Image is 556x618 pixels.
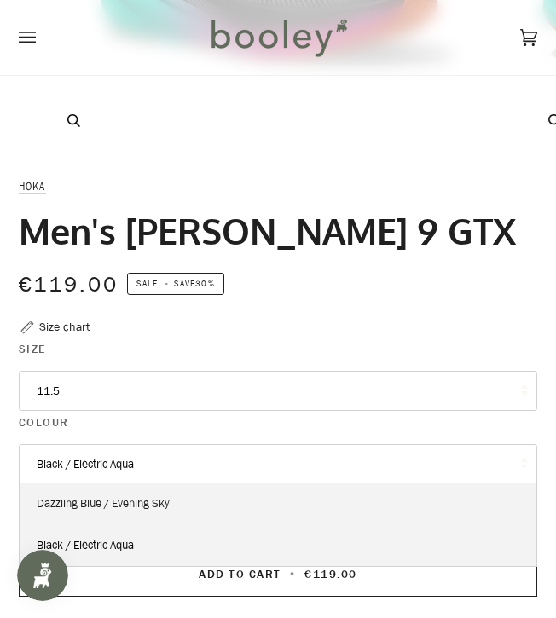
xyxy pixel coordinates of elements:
span: 30% [195,277,214,290]
span: Add to Cart [199,566,281,582]
h1: Men's [PERSON_NAME] 9 GTX [19,209,516,253]
span: Save [127,273,224,295]
a: Dazzling Blue / Evening Sky [20,483,537,524]
a: Black / Electric Aqua [20,525,537,566]
button: Add to Cart • €119.00 [19,551,538,597]
img: Booley [204,13,353,62]
iframe: Button to open loyalty program pop-up [17,550,68,601]
span: €119.00 [304,566,356,582]
span: €119.00 [19,270,119,298]
span: Colour [19,414,69,431]
div: Size chart [39,318,90,336]
button: 11.5 [19,371,538,412]
span: Black / Electric Aqua [37,537,134,553]
em: • [160,277,174,290]
span: • [285,566,301,582]
span: Sale [136,277,158,290]
span: Size [19,341,46,358]
button: Black / Electric Aqua [19,444,538,485]
span: Dazzling Blue / Evening Sky [37,495,170,511]
a: Hoka [19,179,46,193]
